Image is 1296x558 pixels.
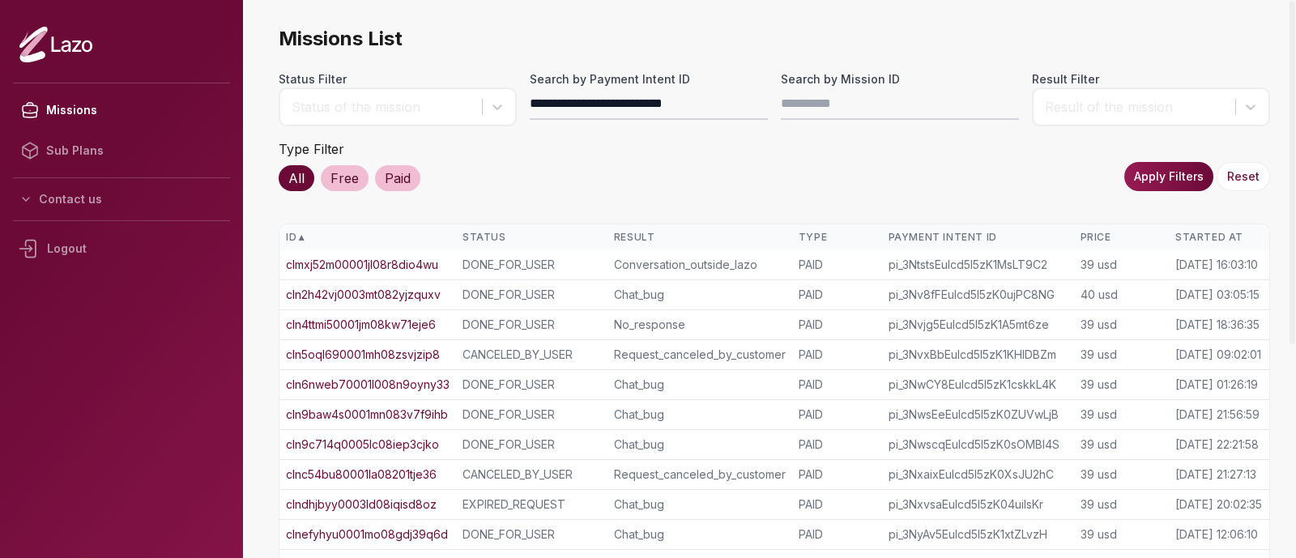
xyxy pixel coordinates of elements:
[286,317,436,333] a: cln4ttmi50001jm08kw71eje6
[1217,162,1270,191] button: Reset
[614,257,786,273] div: Conversation_outside_lazo
[286,466,437,483] a: clnc54bu80001la08201tje36
[614,347,786,363] div: Request_canceled_by_customer
[286,287,441,303] a: cln2h42vj0003mt082yjzquxv
[321,165,369,191] div: Free
[799,496,876,513] div: PAID
[1175,377,1258,393] div: [DATE] 01:26:19
[799,437,876,453] div: PAID
[530,71,768,87] label: Search by Payment Intent ID
[286,407,448,423] a: cln9baw4s0001mn083v7f9ihb
[286,526,448,543] a: clnefyhyu0001mo08gdj39q6d
[799,466,876,483] div: PAID
[1175,287,1260,303] div: [DATE] 03:05:15
[286,496,437,513] a: clndhjbyy0003ld08iqisd8oz
[614,407,786,423] div: Chat_bug
[1081,496,1162,513] div: 39 usd
[614,287,786,303] div: Chat_bug
[1081,377,1162,393] div: 39 usd
[1032,71,1270,87] label: Result Filter
[463,496,601,513] div: EXPIRED_REQUEST
[799,287,876,303] div: PAID
[889,496,1068,513] div: pi_3NxvsaEulcd5I5zK04uiIsKr
[799,526,876,543] div: PAID
[1175,526,1258,543] div: [DATE] 12:06:10
[614,466,786,483] div: Request_canceled_by_customer
[1081,317,1162,333] div: 39 usd
[1045,97,1227,117] div: Result of the mission
[889,257,1068,273] div: pi_3NtstsEulcd5I5zK1MsLT9C2
[296,231,306,244] span: ▲
[889,317,1068,333] div: pi_3Nvjg5Eulcd5I5zK1A5mt6ze
[1081,526,1162,543] div: 39 usd
[463,407,601,423] div: DONE_FOR_USER
[889,347,1068,363] div: pi_3NvxBbEulcd5I5zK1KHIDBZm
[614,317,786,333] div: No_response
[279,141,344,157] label: Type Filter
[1081,257,1162,273] div: 39 usd
[375,165,420,191] div: Paid
[799,231,876,244] div: Type
[13,185,230,214] button: Contact us
[13,228,230,270] div: Logout
[279,165,314,191] div: All
[799,257,876,273] div: PAID
[286,231,450,244] div: ID
[286,347,440,363] a: cln5oql690001mh08zsvjzip8
[1081,466,1162,483] div: 39 usd
[286,377,450,393] a: cln6nweb70001l008n9oyny33
[1175,317,1260,333] div: [DATE] 18:36:35
[463,466,601,483] div: CANCELED_BY_USER
[463,257,601,273] div: DONE_FOR_USER
[889,377,1068,393] div: pi_3NwCY8Eulcd5I5zK1cskkL4K
[13,130,230,171] a: Sub Plans
[463,526,601,543] div: DONE_FOR_USER
[1175,231,1263,244] div: Started At
[1175,437,1259,453] div: [DATE] 22:21:58
[1175,496,1262,513] div: [DATE] 20:02:35
[463,347,601,363] div: CANCELED_BY_USER
[889,231,1068,244] div: Payment Intent ID
[1124,162,1213,191] button: Apply Filters
[1175,347,1261,363] div: [DATE] 09:02:01
[1081,231,1162,244] div: Price
[279,71,517,87] label: Status Filter
[1175,407,1260,423] div: [DATE] 21:56:59
[799,347,876,363] div: PAID
[279,26,1270,52] span: Missions List
[889,407,1068,423] div: pi_3NwsEeEulcd5I5zK0ZUVwLjB
[889,437,1068,453] div: pi_3NwscqEulcd5I5zK0sOMBI4S
[614,437,786,453] div: Chat_bug
[889,287,1068,303] div: pi_3Nv8fFEulcd5I5zK0ujPC8NG
[614,231,786,244] div: Result
[799,407,876,423] div: PAID
[292,97,474,117] div: Status of the mission
[13,90,230,130] a: Missions
[1175,466,1256,483] div: [DATE] 21:27:13
[1175,257,1258,273] div: [DATE] 16:03:10
[799,317,876,333] div: PAID
[463,377,601,393] div: DONE_FOR_USER
[1081,407,1162,423] div: 39 usd
[463,287,601,303] div: DONE_FOR_USER
[614,496,786,513] div: Chat_bug
[614,377,786,393] div: Chat_bug
[1081,347,1162,363] div: 39 usd
[463,231,601,244] div: Status
[463,437,601,453] div: DONE_FOR_USER
[463,317,601,333] div: DONE_FOR_USER
[889,466,1068,483] div: pi_3NxaixEulcd5I5zK0XsJU2hC
[286,437,439,453] a: cln9c714q0005lc08iep3cjko
[781,71,1019,87] label: Search by Mission ID
[1081,287,1162,303] div: 40 usd
[889,526,1068,543] div: pi_3NyAv5Eulcd5I5zK1xtZLvzH
[1081,437,1162,453] div: 39 usd
[799,377,876,393] div: PAID
[286,257,438,273] a: clmxj52m00001jl08r8dio4wu
[614,526,786,543] div: Chat_bug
